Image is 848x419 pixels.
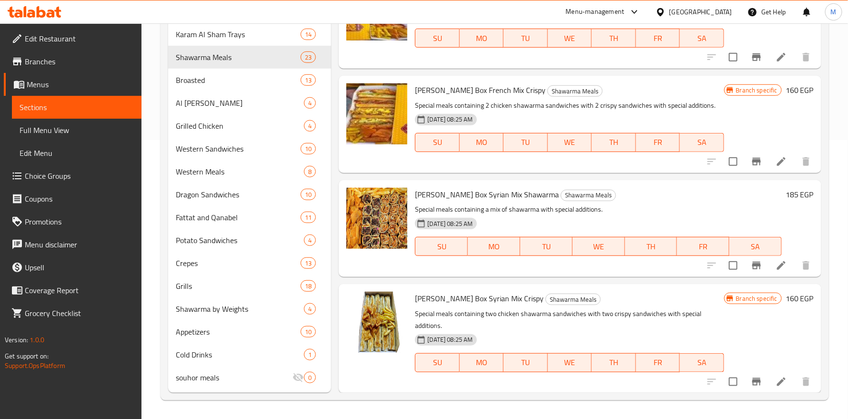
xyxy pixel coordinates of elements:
span: Choice Groups [25,170,134,182]
button: TU [520,237,573,256]
button: Branch-specific-item [745,150,768,173]
span: Grills [176,280,301,292]
button: TU [504,133,547,152]
span: WE [552,31,588,45]
button: TU [504,353,547,372]
a: Menus [4,73,141,96]
button: SA [680,353,724,372]
div: items [301,326,316,337]
div: items [304,235,316,246]
span: 1.0.0 [30,334,44,346]
span: MO [464,135,500,149]
div: Menu-management [566,6,625,18]
span: TU [507,31,544,45]
span: Branches [25,56,134,67]
div: Western Sandwiches10 [168,137,332,160]
span: SU [419,31,455,45]
span: MO [472,240,516,254]
span: Upsell [25,262,134,273]
span: WE [552,356,588,369]
div: Shawarma Meals [547,85,603,97]
button: WE [548,29,592,48]
span: Shawarma Meals [561,190,616,201]
span: TH [596,135,632,149]
span: Grocery Checklist [25,307,134,319]
div: Crepes13 [168,252,332,275]
img: Bn Al-Mallem Box Syrian Mix Crispy [346,292,407,353]
a: Upsell [4,256,141,279]
span: [DATE] 08:25 AM [424,335,476,344]
span: Grilled Chicken [176,120,304,132]
span: Shawarma Meals [548,86,602,97]
span: TU [507,135,544,149]
span: Fattat and Qanabel [176,212,301,223]
button: SA [680,133,724,152]
a: Grocery Checklist [4,302,141,325]
button: SU [415,133,459,152]
span: TU [507,356,544,369]
div: Dragon Sandwiches [176,189,301,200]
div: Western Meals8 [168,160,332,183]
div: Potato Sandwiches4 [168,229,332,252]
span: SU [419,356,455,369]
span: Karam Al Sham Trays [176,29,301,40]
button: SA [680,29,724,48]
p: Special meals containing two chicken shawarma sandwiches with two crispy sandwiches with special ... [415,308,724,332]
div: Broasted13 [168,69,332,92]
div: Al Maria [176,97,304,109]
button: delete [795,150,818,173]
button: SU [415,353,459,372]
a: Coupons [4,187,141,210]
button: delete [795,46,818,69]
div: items [304,166,316,177]
a: Coverage Report [4,279,141,302]
div: Cold Drinks [176,349,304,360]
a: Edit Restaurant [4,27,141,50]
svg: Inactive section [293,372,304,383]
span: 10 [301,327,315,337]
span: Shawarma Meals [546,294,600,305]
button: TH [592,133,636,152]
span: TH [596,356,632,369]
div: items [301,74,316,86]
h6: 160 EGP [786,83,814,97]
div: items [304,349,316,360]
a: Edit menu item [776,156,787,167]
div: items [301,143,316,154]
span: Select to update [723,255,743,276]
span: Appetizers [176,326,301,337]
div: Shawarma Meals23 [168,46,332,69]
div: items [304,120,316,132]
span: 10 [301,144,315,153]
span: [DATE] 08:25 AM [424,219,476,228]
h6: 185 EGP [786,188,814,201]
span: 18 [301,282,315,291]
a: Full Menu View [12,119,141,142]
span: FR [681,240,726,254]
span: Potato Sandwiches [176,235,304,246]
p: Special meals containing 2 chicken shawarma sandwiches with 2 crispy sandwiches with special addi... [415,100,724,112]
img: Bn Al-Mallem Box Syrian Mix Shawarma [346,188,407,249]
button: WE [548,133,592,152]
a: Edit menu item [776,376,787,388]
span: Coupons [25,193,134,204]
button: WE [548,353,592,372]
span: Shawarma Meals [176,51,301,63]
span: TH [596,31,632,45]
span: SA [684,31,720,45]
span: 4 [304,122,315,131]
div: Western Meals [176,166,304,177]
span: Promotions [25,216,134,227]
button: FR [636,133,680,152]
span: Select to update [723,372,743,392]
a: Choice Groups [4,164,141,187]
div: Appetizers10 [168,320,332,343]
span: [PERSON_NAME] Box French Mix Crispy [415,83,545,97]
span: 10 [301,190,315,199]
span: FR [640,31,676,45]
button: Branch-specific-item [745,46,768,69]
div: items [301,189,316,200]
div: Grills18 [168,275,332,297]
